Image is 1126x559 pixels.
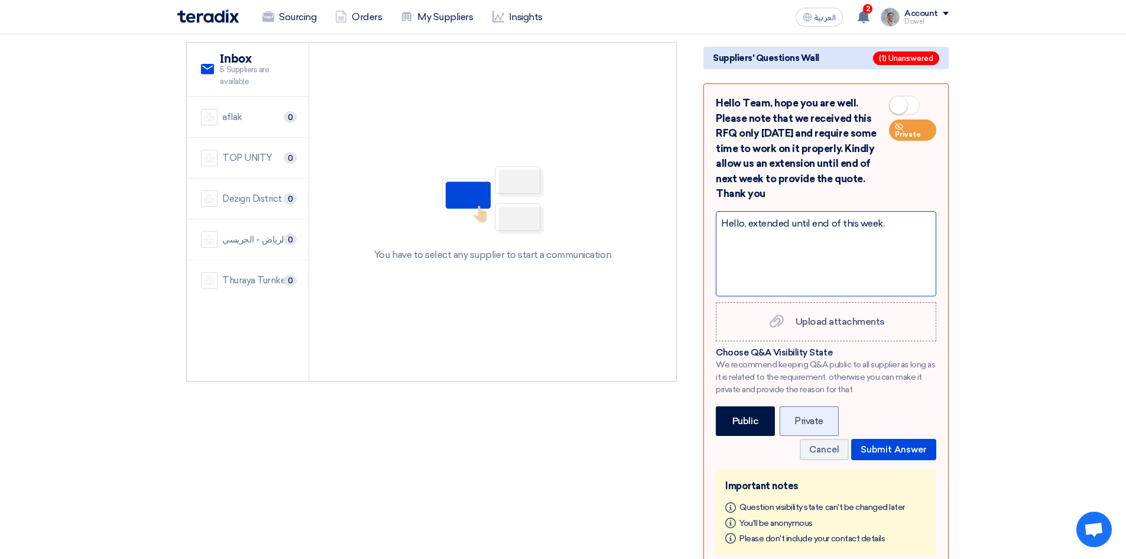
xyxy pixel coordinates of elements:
[716,211,936,296] div: Type your answer here...
[284,193,297,205] span: 0
[851,439,936,460] button: Submit Answer
[904,9,938,19] div: Account
[895,130,921,138] span: Private
[201,190,218,207] img: company-name
[222,274,294,287] div: Thuraya Turnkey Projects
[391,4,482,30] a: My Suppliers
[739,502,905,512] span: Question visibility state can't be changed later
[796,8,843,27] button: العربية
[716,358,936,396] div: We recommend keeping Q&A public to all supplier as long as it is related to the requirement. othe...
[284,234,297,245] span: 0
[815,14,836,22] span: العربية
[739,518,813,528] span: You'll be anonymous
[177,9,239,23] img: Teradix logo
[201,109,218,125] img: company-name
[220,64,294,87] span: 5 Suppliers are available
[201,150,218,166] img: company-name
[253,4,326,30] a: Sourcing
[222,192,282,206] div: Dezign District
[374,248,611,262] div: You have to select any supplier to start a communication
[222,233,294,247] div: بيت الرياض - الجريسي
[201,231,218,248] img: company-name
[434,162,552,238] img: No Partner Selected
[739,533,885,543] span: Please don't include your contact details
[796,316,885,327] span: Upload attachments
[716,347,936,359] div: Choose Q&A Visibility State
[284,274,297,286] span: 0
[904,18,949,25] div: Dowel
[800,439,849,460] button: Cancel
[201,272,218,289] img: company-name
[716,96,936,202] div: Hello Team, hope you are well. Please note that we received this RFQ only [DATE] and require some...
[881,8,900,27] img: IMG_1753965247717.jpg
[284,111,297,123] span: 0
[725,479,927,493] div: Important notes
[863,4,872,14] span: 2
[716,406,775,436] label: Public
[1076,512,1112,547] div: Open chat
[220,52,294,66] h2: Inbox
[222,111,242,124] div: aflak
[326,4,391,30] a: Orders
[780,406,839,436] label: Private
[873,51,939,65] span: (1) Unanswered
[284,152,297,164] span: 0
[713,51,819,64] span: Suppliers' Questions Wall
[222,151,272,165] div: TOP UNITY
[483,4,552,30] a: Insights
